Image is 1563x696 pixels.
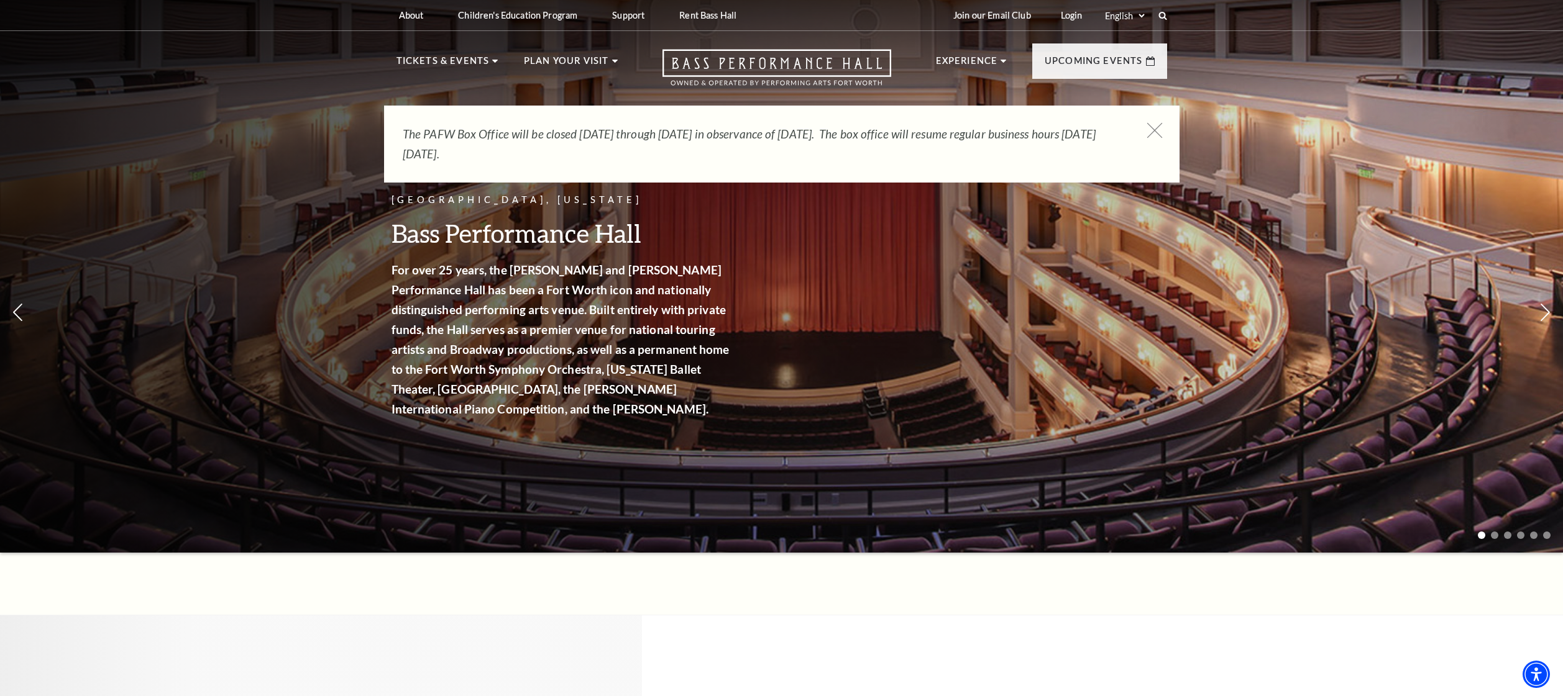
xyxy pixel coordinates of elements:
h3: Bass Performance Hall [392,217,733,249]
p: Support [612,10,644,20]
em: The PAFW Box Office will be closed [DATE] through [DATE] in observance of [DATE]. The box office ... [403,127,1096,161]
strong: For over 25 years, the [PERSON_NAME] and [PERSON_NAME] Performance Hall has been a Fort Worth ico... [392,263,730,416]
p: Tickets & Events [396,53,490,76]
p: Rent Bass Hall [679,10,736,20]
p: About [399,10,424,20]
select: Select: [1102,10,1147,22]
p: Experience [936,53,998,76]
p: Plan Your Visit [524,53,609,76]
p: Children's Education Program [458,10,577,20]
div: Accessibility Menu [1523,661,1550,688]
p: Upcoming Events [1045,53,1143,76]
a: Open this option [618,49,936,98]
p: [GEOGRAPHIC_DATA], [US_STATE] [392,192,733,208]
